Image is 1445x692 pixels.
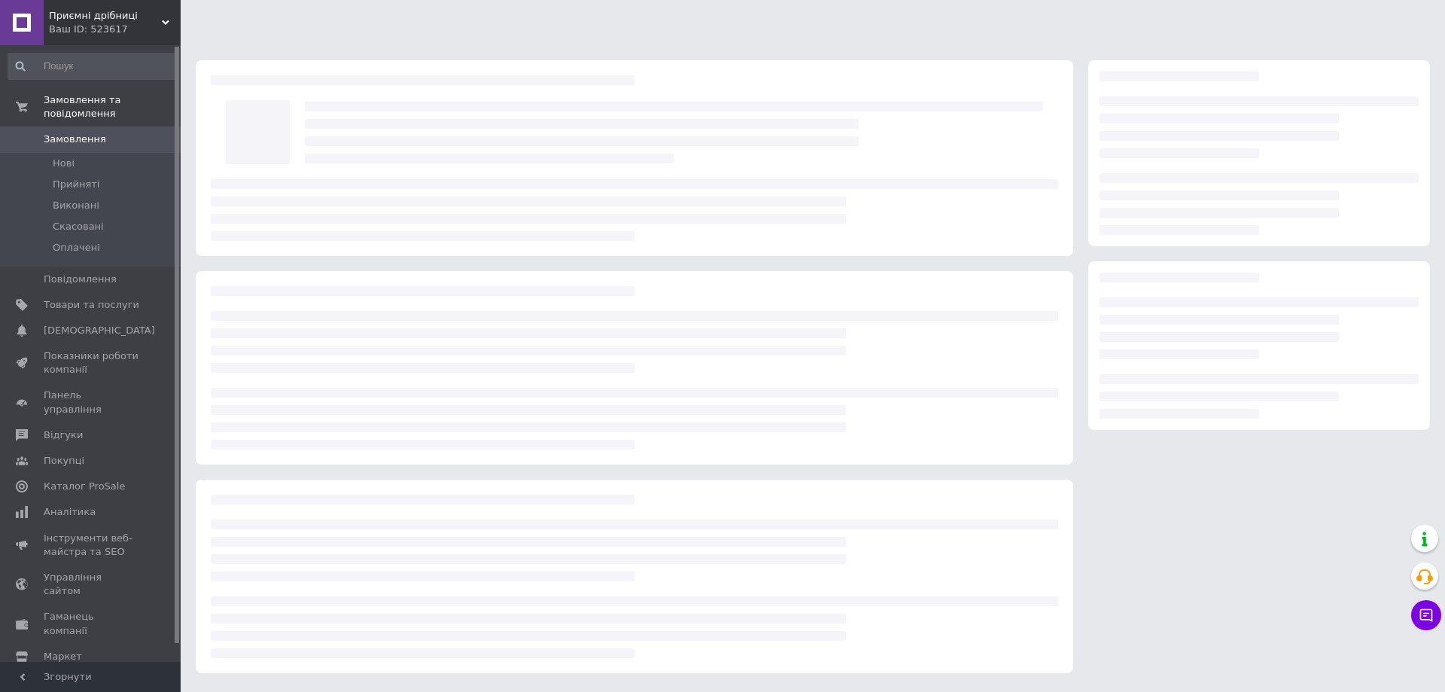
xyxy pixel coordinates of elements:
span: Аналітика [44,505,96,519]
span: Замовлення та повідомлення [44,93,181,120]
span: Товари та послуги [44,298,139,312]
div: Ваш ID: 523617 [49,23,181,36]
span: Нові [53,157,75,170]
span: Виконані [53,199,99,212]
span: Маркет [44,650,82,663]
span: [DEMOGRAPHIC_DATA] [44,324,155,337]
span: Відгуки [44,428,83,442]
button: Чат з покупцем [1411,600,1441,630]
span: Управління сайтом [44,571,139,598]
span: Каталог ProSale [44,480,125,493]
span: Оплачені [53,241,100,255]
span: Інструменти веб-майстра та SEO [44,532,139,559]
span: Гаманець компанії [44,610,139,637]
span: Прийняті [53,178,99,191]
span: Покупці [44,454,84,468]
input: Пошук [8,53,178,80]
span: Скасовані [53,220,104,233]
span: Повідомлення [44,273,117,286]
span: Показники роботи компанії [44,349,139,376]
span: Замовлення [44,133,106,146]
span: Приємні дрібниці [49,9,162,23]
span: Панель управління [44,389,139,416]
